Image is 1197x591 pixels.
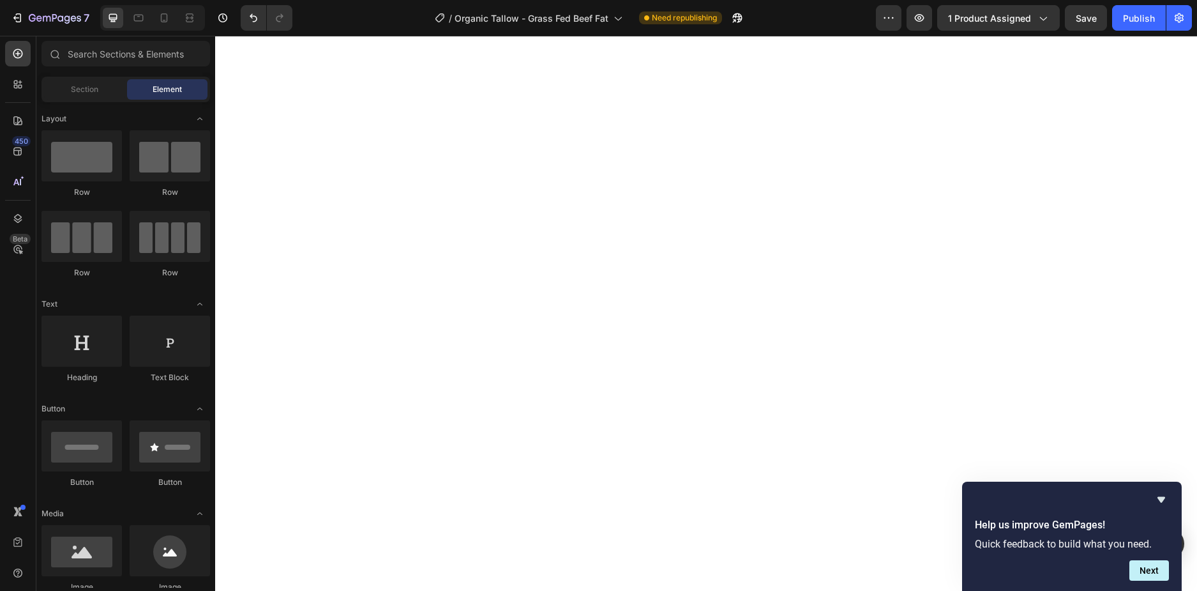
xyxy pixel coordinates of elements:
div: Heading [41,372,122,383]
span: Toggle open [190,109,210,129]
div: 450 [12,136,31,146]
div: Button [130,477,210,488]
span: Need republishing [652,12,717,24]
span: 1 product assigned [948,12,1031,25]
p: 7 [84,10,89,26]
span: Toggle open [190,294,210,314]
button: Save [1065,5,1107,31]
div: Undo/Redo [241,5,292,31]
div: Row [41,187,122,198]
button: Hide survey [1154,492,1169,507]
div: Button [41,477,122,488]
div: Row [41,267,122,279]
p: Quick feedback to build what you need. [975,538,1169,550]
span: Save [1076,13,1097,24]
div: Beta [10,234,31,244]
span: Toggle open [190,503,210,524]
span: Layout [41,113,66,125]
div: Help us improve GemPages! [975,492,1169,581]
div: Row [130,267,210,279]
iframe: Design area [215,36,1197,591]
span: Button [41,403,65,415]
span: Media [41,508,64,519]
button: Publish [1112,5,1166,31]
input: Search Sections & Elements [41,41,210,66]
h2: Help us improve GemPages! [975,518,1169,533]
span: Element [153,84,182,95]
div: Publish [1123,12,1155,25]
div: Text Block [130,372,210,383]
span: Organic Tallow - Grass Fed Beef Fat [455,12,608,25]
span: Section [71,84,98,95]
span: Toggle open [190,399,210,419]
button: 1 product assigned [937,5,1060,31]
button: 7 [5,5,95,31]
div: Row [130,187,210,198]
span: Text [41,298,57,310]
button: Next question [1129,560,1169,581]
span: / [449,12,452,25]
